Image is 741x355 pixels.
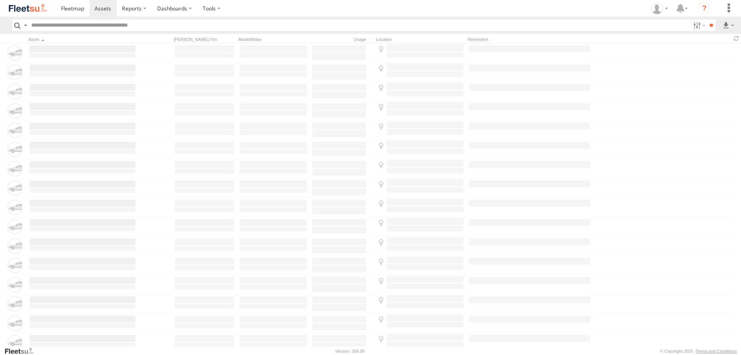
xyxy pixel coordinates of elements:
[239,37,308,42] div: Model/Make
[648,3,671,14] div: Muhammad Babar Raza
[732,35,741,42] span: Refresh
[696,349,737,353] a: Terms and Conditions
[311,37,373,42] div: Usage
[29,37,137,42] div: Click to Sort
[698,2,711,15] i: ?
[722,20,735,31] label: Export results as...
[660,349,737,353] div: © Copyright 2025 -
[8,3,48,14] img: fleetsu-logo-horizontal.svg
[335,349,365,353] div: Version: 306.00
[468,37,591,42] div: Reminders
[22,20,29,31] label: Search Query
[690,20,707,31] label: Search Filter Options
[376,37,465,42] div: Location
[4,347,40,355] a: Visit our Website
[174,37,235,42] div: [PERSON_NAME]./Vin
